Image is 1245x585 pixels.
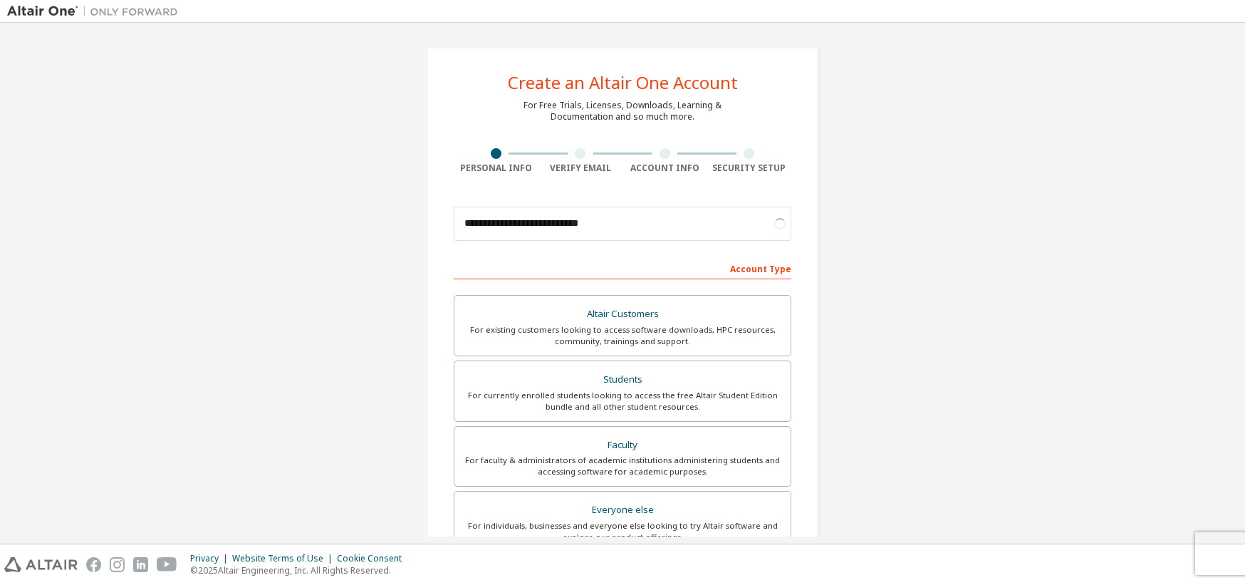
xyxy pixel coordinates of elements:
div: Everyone else [463,500,782,520]
div: Students [463,370,782,390]
div: For faculty & administrators of academic institutions administering students and accessing softwa... [463,455,782,477]
div: For currently enrolled students looking to access the free Altair Student Edition bundle and all ... [463,390,782,413]
div: For individuals, businesses and everyone else looking to try Altair software and explore our prod... [463,520,782,543]
div: Privacy [190,553,232,564]
div: Faculty [463,435,782,455]
div: Cookie Consent [337,553,410,564]
div: Account Type [454,257,791,279]
div: Website Terms of Use [232,553,337,564]
div: Verify Email [538,162,623,174]
div: Create an Altair One Account [508,74,738,91]
div: For Free Trials, Licenses, Downloads, Learning & Documentation and so much more. [523,100,722,123]
p: © 2025 Altair Engineering, Inc. All Rights Reserved. [190,564,410,576]
img: linkedin.svg [133,557,148,572]
div: For existing customers looking to access software downloads, HPC resources, community, trainings ... [463,324,782,347]
div: Security Setup [707,162,792,174]
div: Account Info [622,162,707,174]
img: facebook.svg [86,557,101,572]
img: altair_logo.svg [4,557,78,572]
div: Personal Info [454,162,538,174]
div: Altair Customers [463,304,782,324]
img: instagram.svg [110,557,125,572]
img: Altair One [7,4,185,19]
img: youtube.svg [157,557,177,572]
